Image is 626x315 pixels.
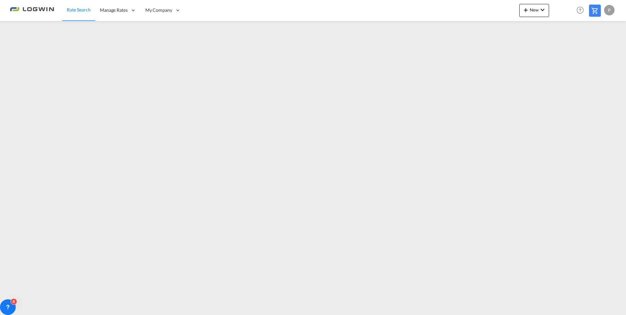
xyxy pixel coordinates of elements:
[67,7,91,12] span: Rate Search
[539,6,546,14] md-icon: icon-chevron-down
[575,5,589,16] div: Help
[519,4,549,17] button: icon-plus 400-fgNewicon-chevron-down
[145,7,172,13] span: My Company
[522,7,546,12] span: New
[522,6,530,14] md-icon: icon-plus 400-fg
[604,5,615,15] div: P
[575,5,586,16] span: Help
[100,7,128,13] span: Manage Rates
[10,3,54,18] img: 2761ae10d95411efa20a1f5e0282d2d7.png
